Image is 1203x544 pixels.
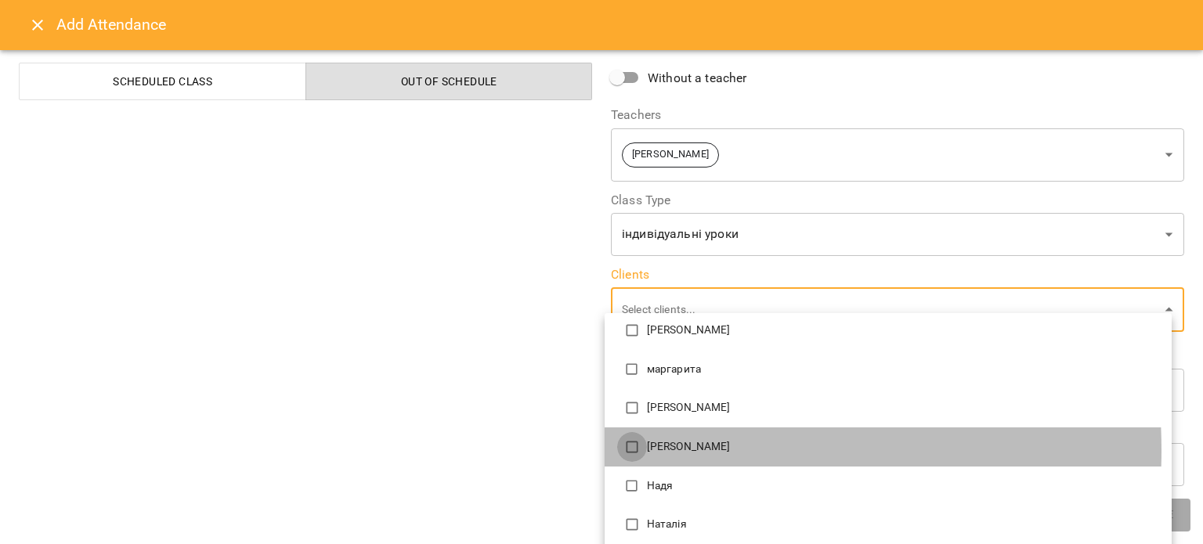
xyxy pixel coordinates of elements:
p: [PERSON_NAME] [647,400,1159,416]
p: маргарита [647,362,1159,377]
p: [PERSON_NAME] [647,322,1159,338]
p: [PERSON_NAME] [647,439,1159,455]
p: Надя [647,478,1159,494]
p: Наталія [647,517,1159,532]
